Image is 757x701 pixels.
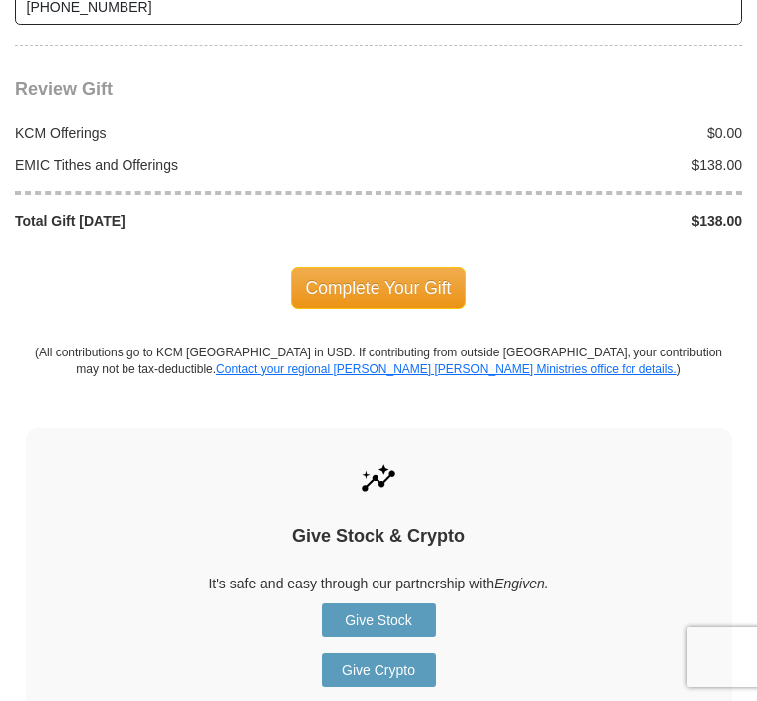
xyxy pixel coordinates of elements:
[322,603,436,637] a: Give Stock
[5,155,379,175] div: EMIC Tithes and Offerings
[494,576,548,591] i: Engiven.
[61,574,697,593] p: It's safe and easy through our partnership with
[30,345,727,378] p: (All contributions go to KCM [GEOGRAPHIC_DATA] in USD. If contributing from outside [GEOGRAPHIC_D...
[5,123,379,143] div: KCM Offerings
[378,155,753,175] div: $138.00
[378,123,753,143] div: $0.00
[291,267,467,309] span: Complete Your Gift
[378,211,753,231] div: $138.00
[216,362,677,376] a: Contact your regional [PERSON_NAME] [PERSON_NAME] Ministries office for details.
[15,79,113,99] span: Review Gift
[5,211,379,231] div: Total Gift [DATE]
[322,653,436,687] a: Give Crypto
[61,526,697,548] h4: Give Stock & Crypto
[358,458,399,500] img: give-by-stock.svg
